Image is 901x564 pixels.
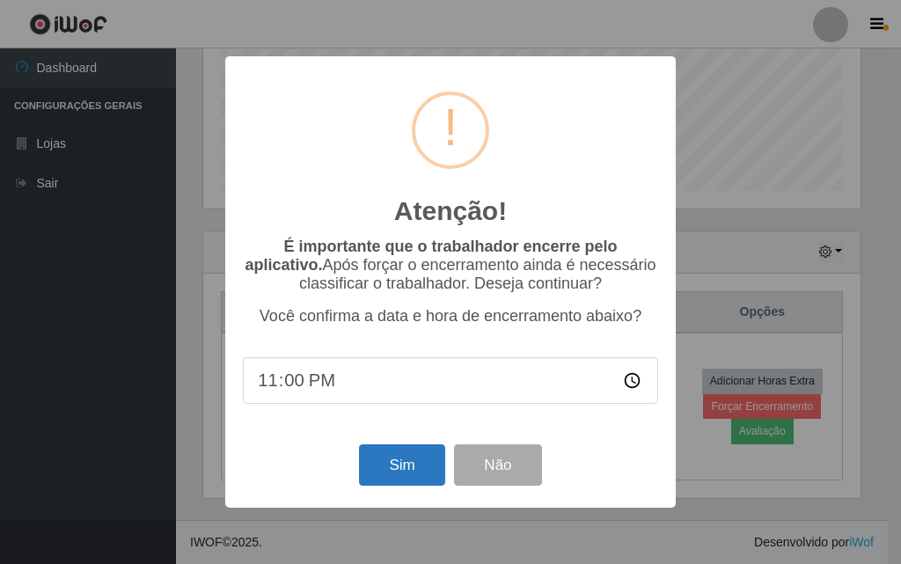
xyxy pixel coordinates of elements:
[245,238,617,274] b: É importante que o trabalhador encerre pelo aplicativo.
[454,444,541,486] button: Não
[359,444,444,486] button: Sim
[394,195,507,227] h2: Atenção!
[243,238,658,293] p: Após forçar o encerramento ainda é necessário classificar o trabalhador. Deseja continuar?
[243,307,658,326] p: Você confirma a data e hora de encerramento abaixo?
